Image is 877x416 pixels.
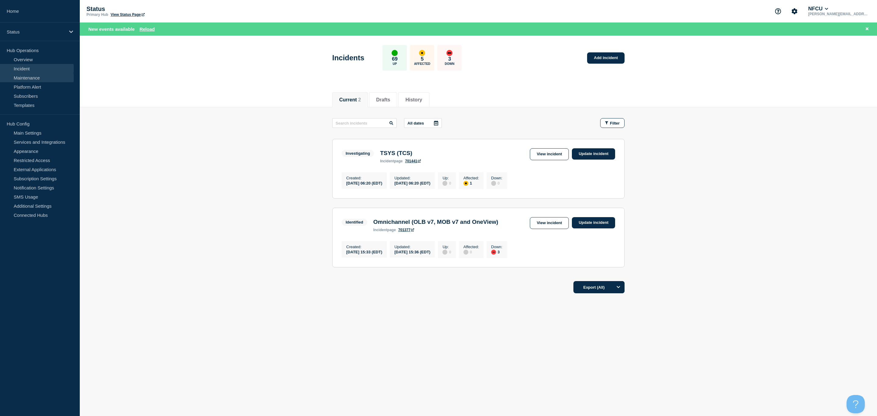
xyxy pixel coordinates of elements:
[419,50,425,56] div: affected
[442,181,447,186] div: disabled
[358,97,361,102] span: 2
[530,148,569,160] a: View incident
[446,50,453,56] div: down
[339,97,361,103] button: Current 2
[346,176,382,180] p: Created :
[807,12,870,16] p: [PERSON_NAME][EMAIL_ADDRESS][DOMAIN_NAME]
[463,245,479,249] p: Affected :
[847,395,865,413] iframe: Help Scout Beacon - Open
[394,180,430,185] div: [DATE] 06:20 (EDT)
[393,62,397,65] p: Up
[342,150,374,157] span: Investigating
[332,118,397,128] input: Search incidents
[86,5,208,12] p: Status
[380,159,403,163] p: page
[587,52,625,64] a: Add incident
[346,180,382,185] div: [DATE] 06:20 (EDT)
[491,245,502,249] p: Down :
[572,217,615,228] a: Update incident
[405,97,422,103] button: History
[807,6,829,12] button: NFCU
[404,118,442,128] button: All dates
[463,250,468,255] div: disabled
[442,180,451,186] div: 0
[380,150,421,157] h3: TSYS (TCS)
[788,5,801,18] button: Account settings
[7,29,65,34] p: Status
[442,176,451,180] p: Up :
[600,118,625,128] button: Filter
[407,121,424,125] p: All dates
[491,249,502,255] div: 3
[463,181,468,186] div: affected
[612,281,625,293] button: Options
[88,26,135,32] span: New events available
[380,159,394,163] span: incident
[373,219,498,225] h3: Omnichannel (OLB v7, MOB v7 and OneView)
[442,250,447,255] div: disabled
[442,249,451,255] div: 0
[491,176,502,180] p: Down :
[394,245,430,249] p: Updated :
[392,50,398,56] div: up
[421,56,424,62] p: 5
[346,249,382,254] div: [DATE] 15:33 (EDT)
[342,219,367,226] span: Identified
[376,97,390,103] button: Drafts
[772,5,784,18] button: Support
[394,176,430,180] p: Updated :
[572,148,615,160] a: Update incident
[463,180,479,186] div: 1
[445,62,455,65] p: Down
[405,159,421,163] a: 701441
[573,281,625,293] button: Export (All)
[373,228,387,232] span: incident
[86,12,108,17] p: Primary Hub
[448,56,451,62] p: 3
[346,245,382,249] p: Created :
[414,62,430,65] p: Affected
[463,249,479,255] div: 0
[139,26,155,32] button: Reload
[111,12,144,17] a: View Status Page
[491,250,496,255] div: down
[373,228,396,232] p: page
[332,54,364,62] h1: Incidents
[442,245,451,249] p: Up :
[463,176,479,180] p: Affected :
[394,249,430,254] div: [DATE] 15:36 (EDT)
[491,180,502,186] div: 0
[392,56,398,62] p: 69
[398,228,414,232] a: 701377
[491,181,496,186] div: disabled
[530,217,569,229] a: View incident
[610,121,620,125] span: Filter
